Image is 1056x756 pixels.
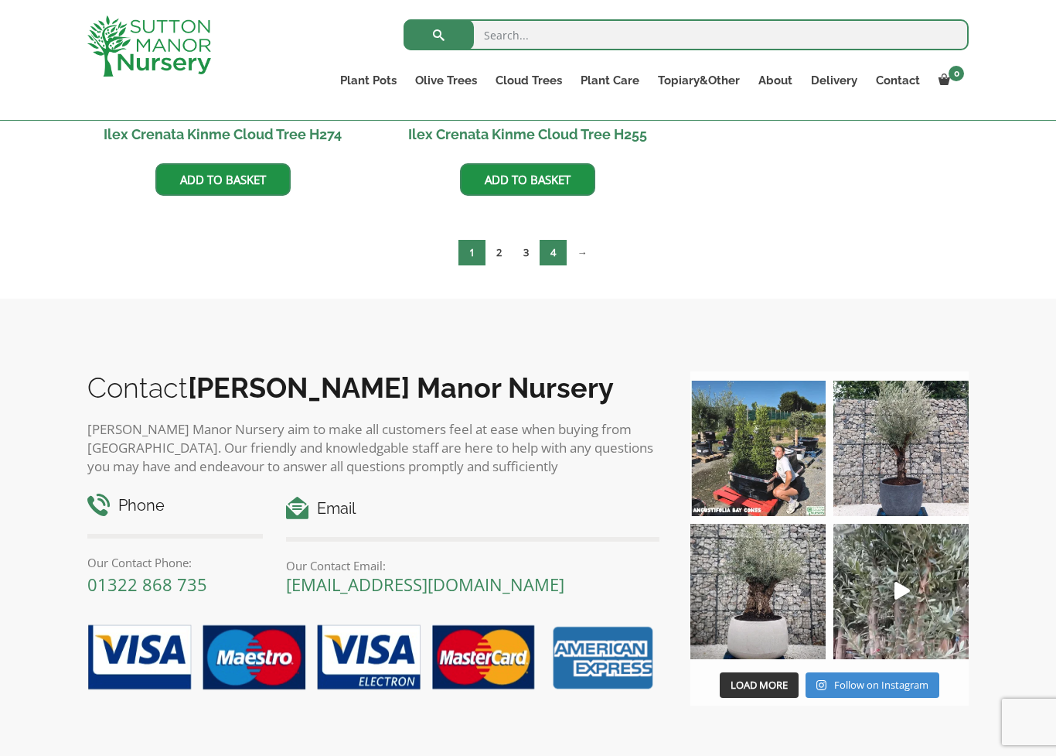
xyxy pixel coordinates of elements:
img: A beautiful multi-stem Spanish Olive tree potted in our luxurious fibre clay pots 😍😍 [833,381,969,516]
a: Page 4 [540,240,567,265]
p: Our Contact Email: [286,556,659,575]
a: Page 3 [513,240,540,265]
button: Load More [720,672,799,699]
h2: Contact [87,371,659,404]
span: Page 1 [458,240,485,265]
svg: Play [894,582,910,600]
img: Check out this beauty we potted at our nursery today ❤️‍🔥 A huge, ancient gnarled Olive tree plan... [690,524,826,659]
h4: Email [286,497,659,521]
input: Search... [404,19,969,50]
a: Add to basket: “Ilex Crenata Kinme Cloud Tree H274” [155,163,291,196]
h2: Ilex Crenata Kinme Cloud Tree H274 [87,117,359,152]
a: Play [833,524,969,659]
a: 01322 868 735 [87,573,207,596]
svg: Instagram [816,679,826,691]
a: [EMAIL_ADDRESS][DOMAIN_NAME] [286,573,564,596]
img: logo [87,15,211,77]
a: Delivery [802,70,867,91]
a: Plant Care [571,70,649,91]
span: Load More [731,678,788,692]
a: → [567,240,598,265]
a: Page 2 [485,240,513,265]
b: [PERSON_NAME] Manor Nursery [188,371,614,404]
img: New arrivals Monday morning of beautiful olive trees 🤩🤩 The weather is beautiful this summer, gre... [833,524,969,659]
a: Cloud Trees [486,70,571,91]
a: Topiary&Other [649,70,749,91]
h4: Phone [87,494,263,518]
a: 0 [929,70,969,91]
img: Our elegant & picturesque Angustifolia Cones are an exquisite addition to your Bay Tree collectio... [690,381,826,516]
p: Our Contact Phone: [87,553,263,572]
nav: Product Pagination [87,239,969,272]
a: Add to basket: “Ilex Crenata Kinme Cloud Tree H255” [460,163,595,196]
a: Plant Pots [331,70,406,91]
p: [PERSON_NAME] Manor Nursery aim to make all customers feel at ease when buying from [GEOGRAPHIC_D... [87,420,659,476]
img: payment-options.png [76,616,659,701]
h2: Ilex Crenata Kinme Cloud Tree H255 [392,117,663,152]
a: Contact [867,70,929,91]
span: 0 [949,66,964,81]
a: About [749,70,802,91]
span: Follow on Instagram [834,678,928,692]
a: Olive Trees [406,70,486,91]
a: Instagram Follow on Instagram [806,672,939,699]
